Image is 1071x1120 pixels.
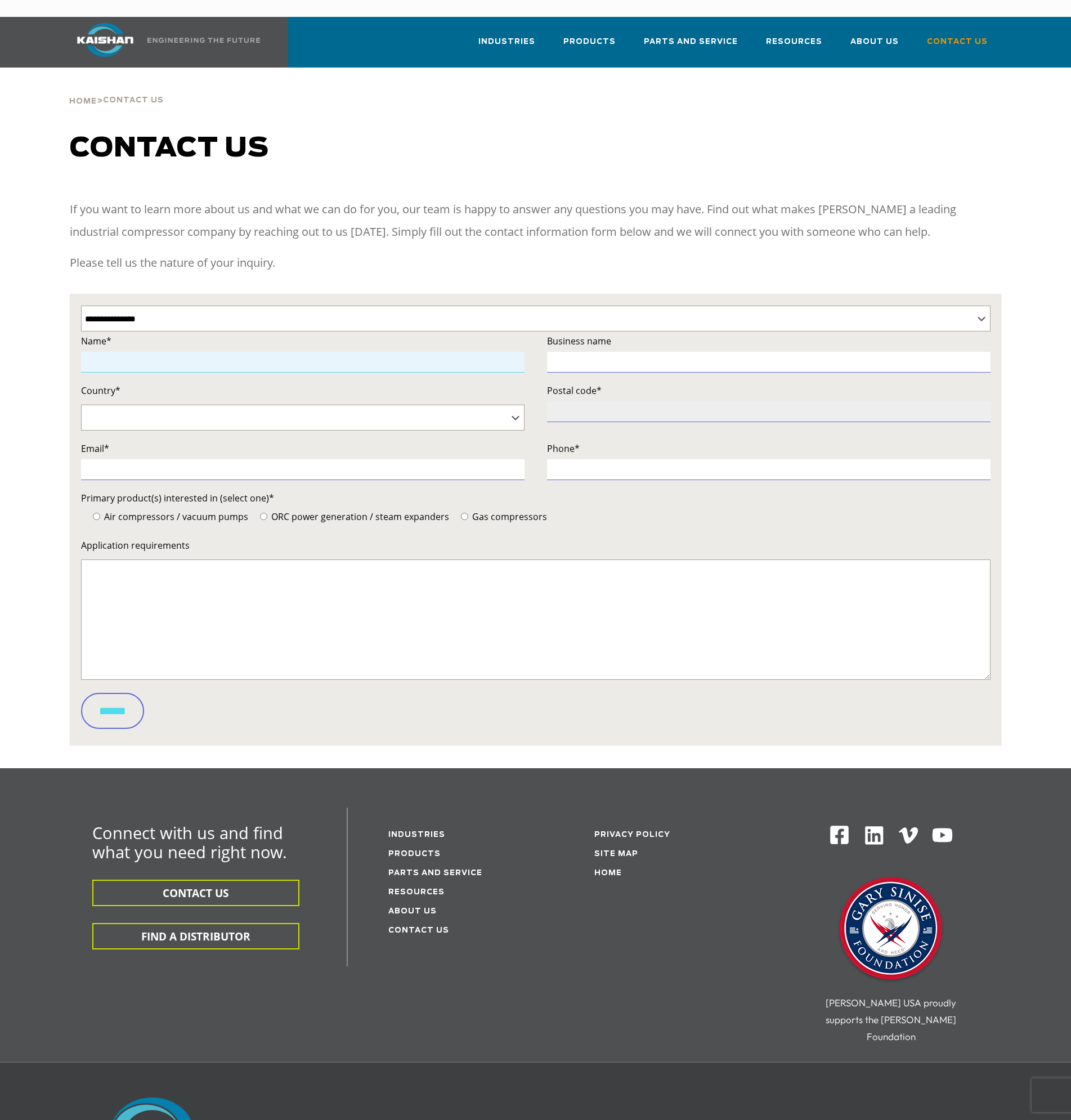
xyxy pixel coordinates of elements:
a: Industries [388,831,445,839]
span: Resources [766,35,822,48]
input: Gas compressors [461,513,468,520]
span: Connect with us and find what you need right now. [92,822,287,863]
button: FIND A DISTRIBUTOR [92,923,299,949]
a: Contact Us [927,27,988,65]
span: Air compressors / vacuum pumps [102,510,248,523]
span: Gas compressors [470,510,547,523]
a: Contact Us [388,927,449,934]
img: kaishan logo [63,23,147,57]
a: Privacy Policy [594,831,670,839]
img: Gary Sinise Foundation [835,873,947,986]
span: Contact us [70,135,269,162]
label: Email* [81,441,525,456]
span: [PERSON_NAME] USA proudly supports the [PERSON_NAME] Foundation [826,997,956,1042]
a: Parts and service [388,870,482,877]
span: Industries [478,35,535,48]
a: Resources [388,889,445,896]
a: Products [563,27,616,65]
input: ORC power generation / steam expanders [260,513,267,520]
label: Country* [81,383,525,398]
form: Contact form [81,333,991,737]
img: Youtube [931,825,953,846]
a: Resources [766,27,822,65]
img: Linkedin [863,825,885,846]
label: Business name [547,333,991,349]
span: Home [69,98,97,105]
span: Contact Us [103,97,164,104]
img: Engineering the future [147,38,260,43]
label: Application requirements [81,537,991,553]
label: Postal code* [547,383,991,398]
a: Parts and Service [644,27,738,65]
a: Industries [478,27,535,65]
a: About Us [388,908,437,915]
span: ORC power generation / steam expanders [269,510,449,523]
button: CONTACT US [92,880,299,906]
a: Kaishan USA [63,17,262,68]
a: Home [69,96,97,106]
a: Home [594,870,622,877]
img: Facebook [829,825,850,845]
img: Vimeo [899,827,918,844]
a: Site Map [594,850,638,858]
span: Parts and Service [644,35,738,48]
p: Please tell us the nature of your inquiry. [70,252,1002,274]
p: If you want to learn more about us and what we can do for you, our team is happy to answer any qu... [70,198,1002,243]
span: About Us [850,35,899,48]
label: Name* [81,333,525,349]
span: Contact Us [927,35,988,48]
a: About Us [850,27,899,65]
a: Products [388,850,441,858]
input: Air compressors / vacuum pumps [93,513,100,520]
span: Products [563,35,616,48]
label: Phone* [547,441,991,456]
div: > [69,68,164,110]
